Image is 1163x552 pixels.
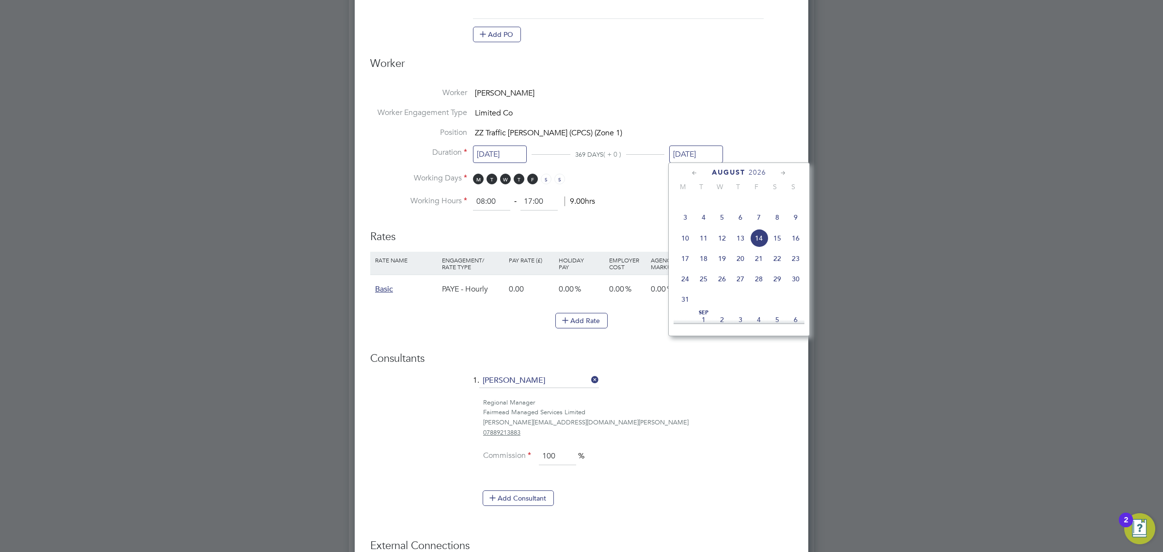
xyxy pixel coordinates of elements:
span: 14 [750,229,768,247]
span: Basic [375,284,393,294]
span: 19 [713,249,731,268]
span: 31 [676,290,694,308]
span: 16 [786,229,805,247]
input: Select one [669,146,723,163]
span: 20 [731,249,750,268]
button: Add PO [473,27,521,42]
span: T [514,174,524,184]
div: Employer Cost [607,252,648,275]
span: T [729,182,747,191]
span: 9.00hrs [565,196,595,206]
div: Regional Manager [483,398,793,408]
span: 3 [676,208,694,227]
span: ‐ [512,196,519,206]
span: 17 [676,249,694,268]
span: 8 [768,208,786,227]
span: 7 [750,208,768,227]
span: M [674,182,692,191]
span: T [487,174,497,184]
span: S [766,182,784,191]
div: Rate Name [373,252,440,268]
div: 0.00 [506,275,556,303]
span: M [473,174,484,184]
span: 22 [768,249,786,268]
span: 5 [768,310,786,329]
span: 0.00 [609,284,624,294]
span: 11 [694,229,713,247]
span: 29 [768,270,786,288]
span: 26 [713,270,731,288]
h3: Consultants [370,352,793,366]
label: Position [370,128,467,138]
a: 07889213883 [483,428,529,437]
span: 30 [786,270,805,288]
span: 13 [731,229,750,247]
span: F [527,174,538,184]
span: 15 [768,229,786,247]
input: 17:00 [520,193,558,211]
span: Sep [694,310,713,315]
span: 27 [731,270,750,288]
input: 08:00 [473,193,510,211]
span: 3 [731,310,750,329]
span: 4 [694,208,713,227]
span: ( + 0 ) [603,150,621,159]
span: S [554,174,565,184]
span: ZZ Traffic [PERSON_NAME] (CPCS) (Zone 1) [475,128,622,138]
span: 25 [694,270,713,288]
button: Add Consultant [483,490,554,506]
span: W [500,174,511,184]
span: 0.00 [559,284,574,294]
span: Limited Co [475,108,513,118]
div: 2 [1124,520,1128,533]
button: Open Resource Center, 2 new notifications [1124,513,1155,544]
span: S [784,182,802,191]
span: 369 DAYS [575,150,603,159]
span: 2026 [749,168,766,177]
div: PAYE - Hourly [440,275,506,303]
span: 12 [713,229,731,247]
span: 1 [694,310,713,329]
label: Working Days [370,173,467,183]
span: 2 [713,310,731,329]
span: 6 [731,208,750,227]
label: Worker [370,88,467,98]
span: 6 [786,310,805,329]
span: S [541,174,551,184]
span: T [692,182,710,191]
span: 4 [750,310,768,329]
span: August [712,168,745,177]
label: Working Hours [370,196,467,206]
label: Duration [370,147,467,158]
span: 0.00 [651,284,666,294]
span: % [578,451,584,461]
span: [PERSON_NAME] [475,88,534,98]
span: 5 [713,208,731,227]
input: Search for... [479,373,599,388]
label: Commission [483,451,531,461]
span: 10 [676,229,694,247]
span: 9 [786,208,805,227]
span: 24 [676,270,694,288]
li: 1. [370,373,793,398]
label: Worker Engagement Type [370,108,467,118]
h3: Worker [370,57,793,79]
span: 21 [750,249,768,268]
h3: Rates [370,220,793,244]
div: Agency Markup [648,252,698,275]
button: Add Rate [555,313,608,328]
div: [PERSON_NAME][EMAIL_ADDRESS][DOMAIN_NAME][PERSON_NAME] [483,418,793,428]
span: 23 [786,249,805,268]
div: Holiday Pay [556,252,606,275]
div: Engagement/ Rate Type [440,252,506,275]
div: Fairmead Managed Services Limited [483,407,793,418]
input: Select one [473,146,527,163]
span: 18 [694,249,713,268]
span: 28 [750,270,768,288]
span: F [747,182,766,191]
div: Pay Rate (£) [506,252,556,268]
span: W [710,182,729,191]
